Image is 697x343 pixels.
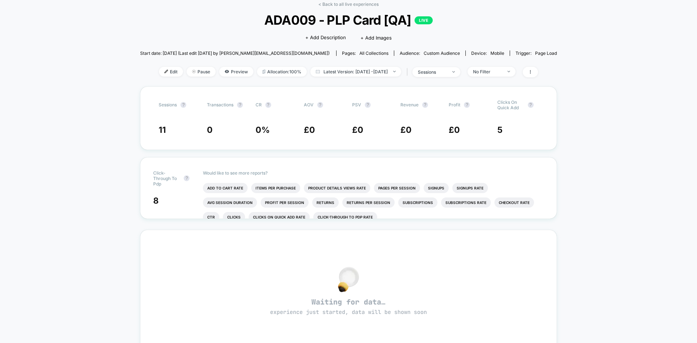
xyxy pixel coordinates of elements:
li: Returns [312,197,339,208]
li: Items Per Purchase [251,183,300,193]
span: 0 [406,125,412,135]
button: ? [528,102,534,108]
span: Preview [219,67,253,77]
button: ? [422,102,428,108]
img: end [393,71,396,72]
li: Clicks On Quick Add Rate [249,212,310,222]
span: 0 [358,125,363,135]
img: no_data [338,267,359,292]
img: calendar [316,70,320,73]
span: 0 [309,125,315,135]
div: Trigger: [515,50,557,56]
span: Page Load [535,50,557,56]
li: Returns Per Session [342,197,395,208]
button: ? [464,102,470,108]
button: ? [180,102,186,108]
span: ADA009 - PLP Card [QA] [161,12,536,28]
span: Allocation: 100% [257,67,307,77]
li: Profit Per Session [261,197,309,208]
li: Add To Cart Rate [203,183,248,193]
span: 0 [207,125,213,135]
span: CR [256,102,262,107]
span: all collections [359,50,388,56]
span: Revenue [400,102,419,107]
span: + Add Description [305,34,346,41]
li: Pages Per Session [374,183,420,193]
span: £ [352,125,363,135]
span: 0 [454,125,460,135]
span: Custom Audience [424,50,460,56]
span: 5 [497,125,502,135]
span: Waiting for data… [153,297,544,316]
span: mobile [490,50,504,56]
img: end [192,70,196,73]
span: £ [449,125,460,135]
img: rebalance [262,70,265,74]
span: AOV [304,102,314,107]
span: Click-through To Pdp [153,170,180,187]
button: ? [265,102,271,108]
li: Clicks [223,212,245,222]
span: 11 [159,125,166,135]
div: sessions [418,69,447,75]
li: Signups Rate [452,183,488,193]
img: end [452,71,455,73]
li: Signups [424,183,449,193]
button: ? [317,102,323,108]
span: Edit [159,67,183,77]
span: £ [400,125,412,135]
button: ? [365,102,371,108]
span: + Add Images [360,35,392,41]
li: Click-through To Pdp Rate [313,212,377,222]
a: < Back to all live experiences [318,1,379,7]
button: ? [237,102,243,108]
p: Would like to see more reports? [203,170,544,176]
li: Ctr [203,212,219,222]
li: Checkout Rate [494,197,534,208]
div: Pages: [342,50,388,56]
li: Subscriptions Rate [441,197,491,208]
span: Clicks On Quick Add [497,99,524,110]
li: Avg Session Duration [203,197,257,208]
span: Profit [449,102,460,107]
span: £ [304,125,315,135]
li: Subscriptions [398,197,437,208]
span: Transactions [207,102,233,107]
span: 0 % [256,125,270,135]
span: Sessions [159,102,177,107]
span: PSV [352,102,361,107]
span: 8 [153,196,159,206]
span: Latest Version: [DATE] - [DATE] [310,67,401,77]
li: Product Details Views Rate [304,183,370,193]
span: | [405,67,412,77]
img: edit [164,70,168,73]
button: ? [184,175,189,181]
img: end [508,71,510,72]
div: No Filter [473,69,502,74]
span: experience just started, data will be shown soon [270,309,427,316]
p: LIVE [415,16,433,24]
div: Audience: [400,50,460,56]
span: Pause [187,67,216,77]
span: Start date: [DATE] (Last edit [DATE] by [PERSON_NAME][EMAIL_ADDRESS][DOMAIN_NAME]) [140,50,330,56]
span: Device: [465,50,510,56]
